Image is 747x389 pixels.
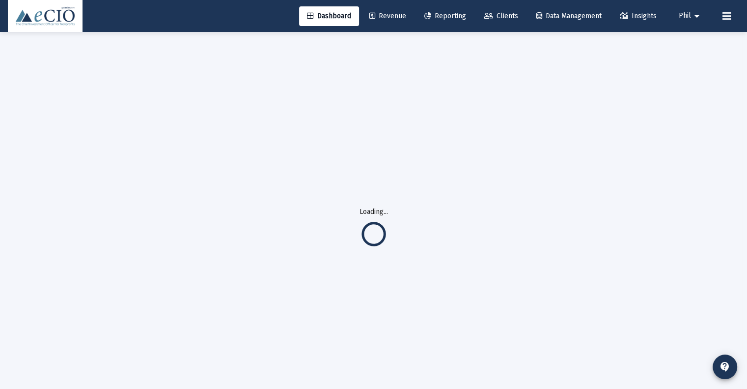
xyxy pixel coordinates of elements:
[416,6,474,26] a: Reporting
[476,6,526,26] a: Clients
[424,12,466,20] span: Reporting
[612,6,664,26] a: Insights
[719,361,731,373] mat-icon: contact_support
[667,6,715,26] button: Phil
[299,6,359,26] a: Dashboard
[307,12,351,20] span: Dashboard
[528,6,609,26] a: Data Management
[361,6,414,26] a: Revenue
[369,12,406,20] span: Revenue
[536,12,602,20] span: Data Management
[15,6,75,26] img: Dashboard
[484,12,518,20] span: Clients
[691,6,703,26] mat-icon: arrow_drop_down
[620,12,657,20] span: Insights
[679,12,691,20] span: Phil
